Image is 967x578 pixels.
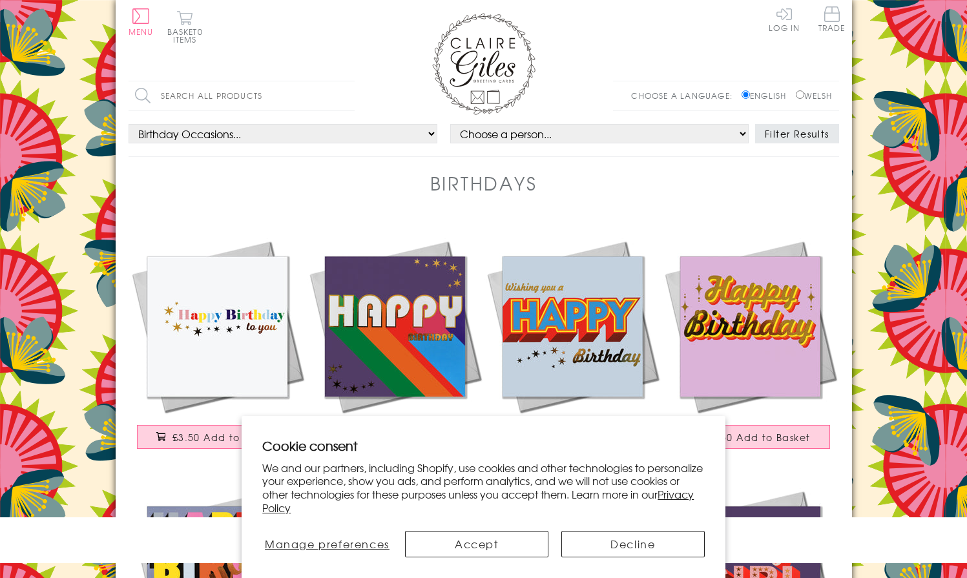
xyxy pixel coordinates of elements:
button: Menu [129,8,154,36]
span: 0 items [173,26,203,45]
button: Manage preferences [262,531,391,557]
span: £3.50 Add to Basket [172,431,278,444]
button: Basket0 items [167,10,203,43]
img: Claire Giles Greetings Cards [432,13,535,115]
img: Birthday Card, Wishing you a Happy Birthday, Block letters, with gold foil [484,238,661,415]
a: Birthday Card, Wishing you a Happy Birthday, Block letters, with gold foil £3.50 Add to Basket [484,238,661,462]
a: Privacy Policy [262,486,694,515]
a: Birthday Card, Happy Birthday, Pink background and stars, with gold foil £3.50 Add to Basket [661,238,839,462]
button: £3.50 Add to Basket [137,425,297,449]
p: We and our partners, including Shopify, use cookies and other technologies to personalize your ex... [262,461,705,515]
a: Birthday Card, Happy Birthday, Rainbow colours, with gold foil £3.50 Add to Basket [306,238,484,462]
button: £3.50 Add to Basket [670,425,830,449]
img: Birthday Card, Happy Birthday to You, Rainbow colours, with gold foil [129,238,306,415]
input: Search [342,81,355,110]
h2: Cookie consent [262,437,705,455]
span: Manage preferences [265,536,390,552]
button: Filter Results [755,124,839,143]
button: Accept [405,531,548,557]
a: Birthday Card, Happy Birthday to You, Rainbow colours, with gold foil £3.50 Add to Basket [129,238,306,462]
input: English [742,90,750,99]
button: Decline [561,531,705,557]
label: English [742,90,793,101]
h1: Birthdays [430,170,537,196]
span: Trade [818,6,846,32]
a: Trade [818,6,846,34]
input: Search all products [129,81,355,110]
a: Log In [769,6,800,32]
img: Birthday Card, Happy Birthday, Pink background and stars, with gold foil [661,238,839,415]
label: Welsh [796,90,833,101]
span: Menu [129,26,154,37]
input: Welsh [796,90,804,99]
span: £3.50 Add to Basket [705,431,811,444]
img: Birthday Card, Happy Birthday, Rainbow colours, with gold foil [306,238,484,415]
p: Choose a language: [631,90,739,101]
